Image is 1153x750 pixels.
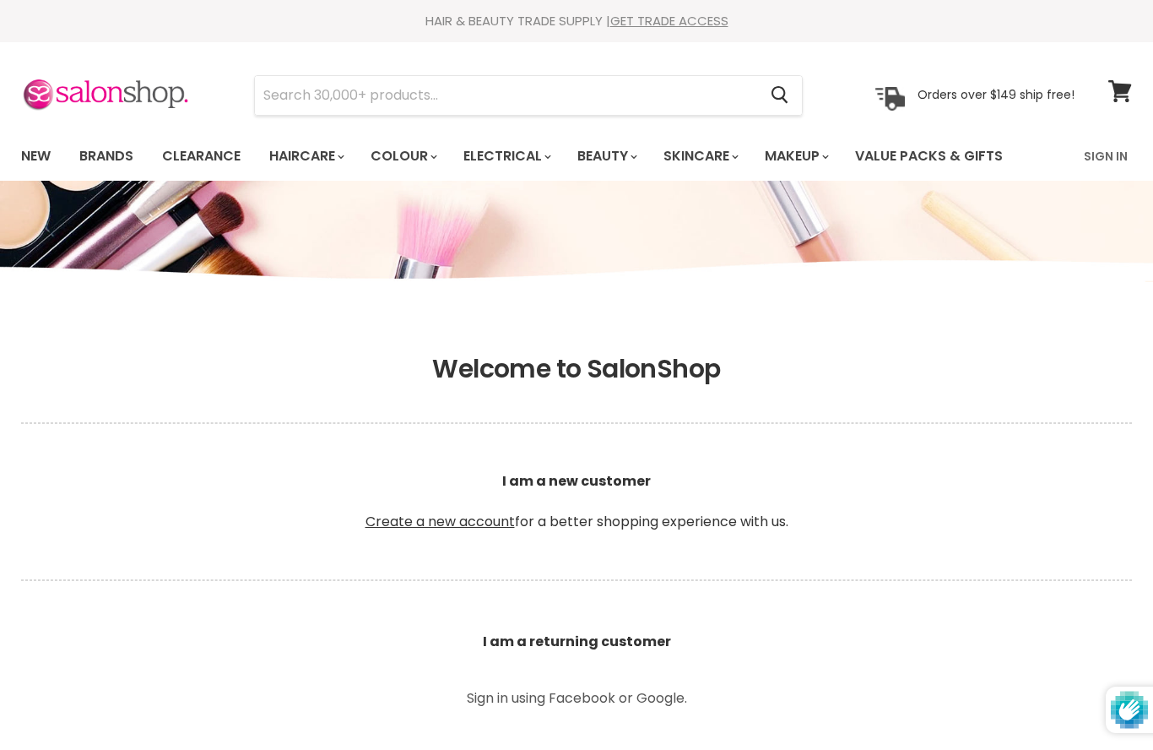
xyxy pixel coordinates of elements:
ul: Main menu [8,132,1045,181]
a: Brands [67,139,146,174]
button: Search [757,76,802,115]
a: Makeup [752,139,839,174]
h1: Welcome to SalonShop [21,354,1132,384]
a: New [8,139,63,174]
a: Sign In [1074,139,1138,174]
a: Electrical [451,139,561,174]
a: Clearance [149,139,253,174]
input: Search [255,76,757,115]
a: Colour [358,139,447,174]
p: for a better shopping experience with us. [21,431,1132,573]
form: Product [254,75,803,116]
a: GET TRADE ACCESS [610,12,728,30]
b: I am a returning customer [483,632,671,651]
p: Sign in using Facebook or Google. [387,692,766,705]
a: Create a new account [365,512,515,531]
a: Value Packs & Gifts [842,139,1015,174]
b: I am a new customer [502,471,651,491]
a: Skincare [651,139,749,174]
img: Protected by hCaptcha [1111,687,1148,733]
p: Orders over $149 ship free! [918,87,1075,102]
a: Beauty [565,139,647,174]
a: Haircare [257,139,355,174]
